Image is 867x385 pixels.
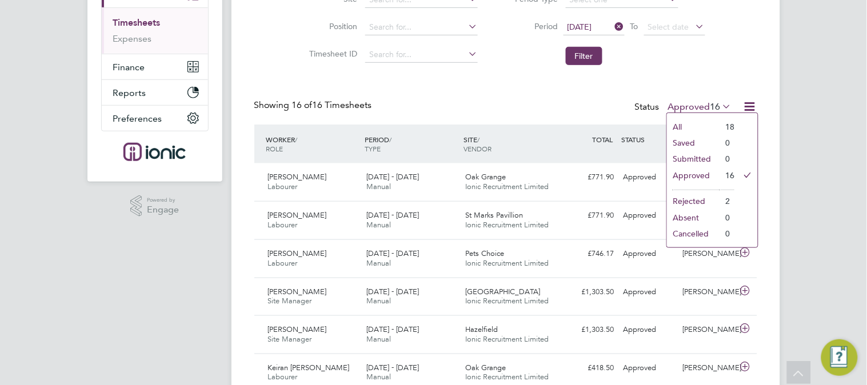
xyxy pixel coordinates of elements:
span: Preferences [113,113,162,124]
span: Finance [113,62,145,73]
a: Expenses [113,33,152,44]
div: Approved [619,320,678,339]
span: Labourer [268,258,298,268]
span: / [389,135,391,144]
div: Approved [619,283,678,302]
div: £418.50 [560,359,619,378]
span: Oak Grange [465,172,506,182]
span: Manual [366,220,391,230]
li: Approved [667,167,720,183]
div: [PERSON_NAME] [678,244,737,263]
span: ROLE [266,144,283,153]
a: Go to home page [101,143,209,161]
li: 0 [720,151,734,167]
div: [PERSON_NAME] [678,320,737,339]
button: Filter [566,47,602,65]
label: Period [506,21,558,31]
span: St Marks Pavillion [465,210,523,220]
li: 18 [720,119,734,135]
span: Reports [113,87,146,98]
div: £771.90 [560,206,619,225]
span: Manual [366,296,391,306]
div: STATUS [619,129,678,150]
input: Search for... [365,47,478,63]
span: [DATE] - [DATE] [366,248,419,258]
button: Engage Resource Center [821,339,858,376]
span: Manual [366,372,391,382]
div: Showing [254,99,374,111]
span: [PERSON_NAME] [268,324,327,334]
span: Labourer [268,220,298,230]
li: 2 [720,193,734,209]
div: [PERSON_NAME] [678,359,737,378]
div: PERIOD [362,129,461,159]
span: Site Manager [268,334,312,344]
div: £1,303.50 [560,320,619,339]
span: Ionic Recruitment Limited [465,296,549,306]
div: Approved [619,244,678,263]
div: Approved [619,359,678,378]
span: TYPE [365,144,381,153]
button: Finance [102,54,208,79]
span: 16 Timesheets [292,99,372,111]
li: All [667,119,720,135]
span: TOTAL [593,135,613,144]
span: [DATE] - [DATE] [366,287,419,296]
span: VENDOR [464,144,492,153]
li: 0 [720,135,734,151]
span: Labourer [268,372,298,382]
div: £746.17 [560,244,619,263]
span: [PERSON_NAME] [268,287,327,296]
div: [PERSON_NAME] [678,283,737,302]
span: Engage [147,205,179,215]
a: Timesheets [113,17,161,28]
span: 16 [710,101,721,113]
div: Approved [619,168,678,187]
span: [DATE] - [DATE] [366,172,419,182]
span: [PERSON_NAME] [268,210,327,220]
label: Position [306,21,357,31]
label: Approved [668,101,732,113]
div: £771.90 [560,168,619,187]
span: [GEOGRAPHIC_DATA] [465,287,540,296]
span: [DATE] - [DATE] [366,324,419,334]
div: Timesheets [102,7,208,54]
span: [PERSON_NAME] [268,248,327,258]
span: Ionic Recruitment Limited [465,220,549,230]
input: Search for... [365,19,478,35]
span: Labourer [268,182,298,191]
span: Oak Grange [465,363,506,372]
button: Preferences [102,106,208,131]
span: To [627,19,642,34]
img: ionic-logo-retina.png [123,143,185,161]
span: Powered by [147,195,179,205]
li: Absent [667,210,720,226]
div: WORKER [263,129,362,159]
span: Select date [648,22,689,32]
div: Status [635,99,734,115]
span: / [295,135,298,144]
li: 16 [720,167,734,183]
a: Powered byEngage [130,195,179,217]
span: Manual [366,182,391,191]
span: Hazelfield [465,324,498,334]
span: Manual [366,334,391,344]
li: Rejected [667,193,720,209]
span: [DATE] [568,22,592,32]
span: / [477,135,480,144]
span: 16 of [292,99,313,111]
span: Ionic Recruitment Limited [465,372,549,382]
label: Timesheet ID [306,49,357,59]
span: [DATE] - [DATE] [366,210,419,220]
span: Ionic Recruitment Limited [465,258,549,268]
span: Site Manager [268,296,312,306]
button: Reports [102,80,208,105]
span: Ionic Recruitment Limited [465,182,549,191]
div: £1,303.50 [560,283,619,302]
span: [DATE] - [DATE] [366,363,419,372]
div: SITE [461,129,560,159]
li: 0 [720,226,734,242]
span: [PERSON_NAME] [268,172,327,182]
span: Ionic Recruitment Limited [465,334,549,344]
li: 0 [720,210,734,226]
